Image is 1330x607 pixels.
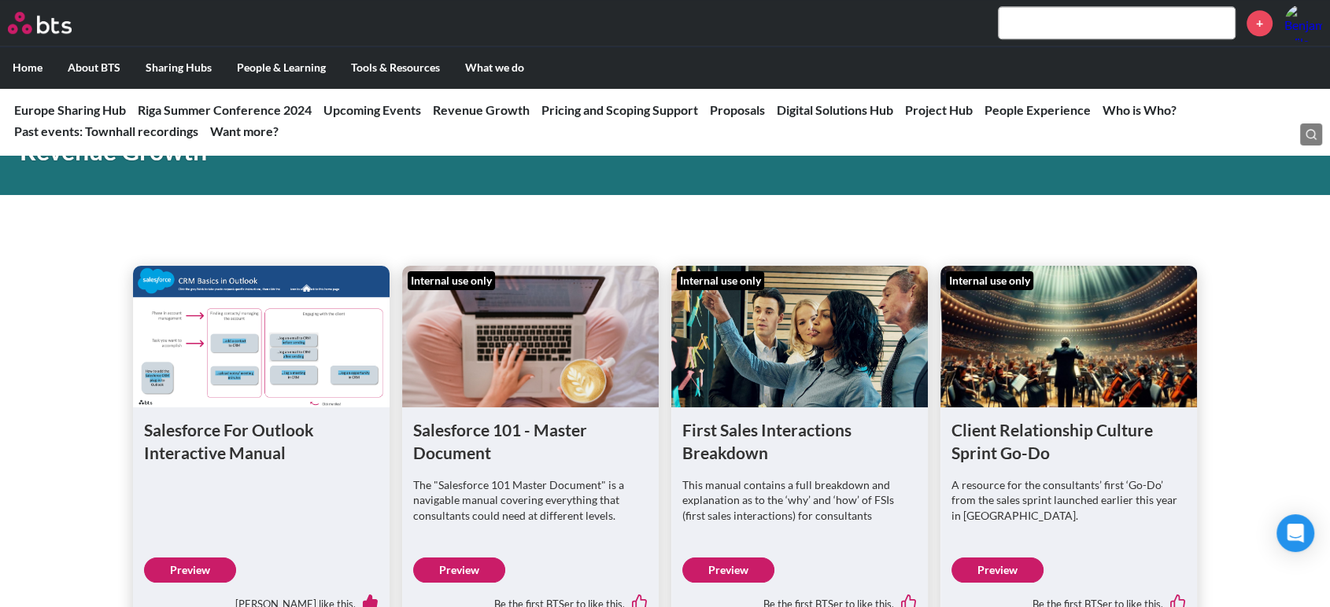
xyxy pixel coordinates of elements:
[682,418,917,465] h1: First Sales Interactions Breakdown
[413,557,505,583] a: Preview
[55,47,133,88] label: About BTS
[323,102,421,117] a: Upcoming Events
[8,12,101,34] a: Go home
[1247,10,1273,36] a: +
[408,271,495,290] div: Internal use only
[1284,4,1322,42] img: Benjamin Wilcock
[951,557,1044,583] a: Preview
[338,47,453,88] label: Tools & Resources
[14,102,126,117] a: Europe Sharing Hub
[541,102,698,117] a: Pricing and Scoping Support
[682,557,774,583] a: Preview
[677,271,764,290] div: Internal use only
[682,477,917,524] p: This manual contains a full breakdown and explanation as to the ‘why’ and ‘how’ of FSIs (first sa...
[138,102,312,117] a: Riga Summer Conference 2024
[946,271,1033,290] div: Internal use only
[985,102,1091,117] a: People Experience
[433,102,530,117] a: Revenue Growth
[144,418,379,465] h1: Salesforce For Outlook Interactive Manual
[1276,514,1314,552] div: Open Intercom Messenger
[413,418,648,465] h1: Salesforce 101 - Master Document
[1103,102,1177,117] a: Who is Who?
[1284,4,1322,42] a: Profile
[14,123,198,138] a: Past events: Townhall recordings
[8,12,72,34] img: BTS Logo
[133,47,224,88] label: Sharing Hubs
[224,47,338,88] label: People & Learning
[453,47,537,88] label: What we do
[144,557,236,583] a: Preview
[210,123,279,138] a: Want more?
[951,477,1186,524] p: A resource for the consultants’ first ‘Go-Do’ from the sales sprint launched earlier this year in...
[777,102,893,117] a: Digital Solutions Hub
[951,418,1186,465] h1: Client Relationship Culture Sprint Go-Do
[413,477,648,524] p: The "Salesforce 101 Master Document" is a navigable manual covering everything that consultants c...
[710,102,765,117] a: Proposals
[905,102,973,117] a: Project Hub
